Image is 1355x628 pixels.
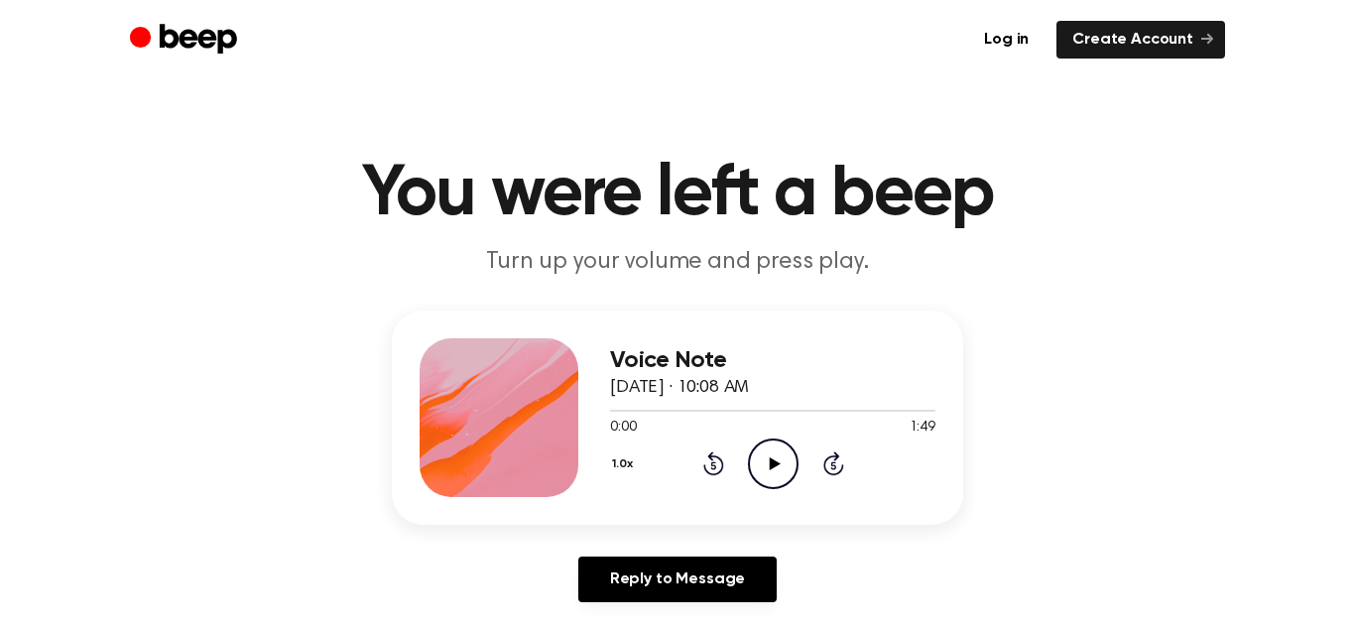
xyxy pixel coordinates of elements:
span: 0:00 [610,418,636,439]
button: 1.0x [610,447,641,481]
a: Beep [130,21,242,60]
span: [DATE] · 10:08 AM [610,379,749,397]
h3: Voice Note [610,347,935,374]
a: Reply to Message [578,557,777,602]
span: 1:49 [910,418,935,439]
a: Create Account [1056,21,1225,59]
p: Turn up your volume and press play. [297,246,1058,279]
h1: You were left a beep [170,159,1185,230]
a: Log in [968,21,1045,59]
